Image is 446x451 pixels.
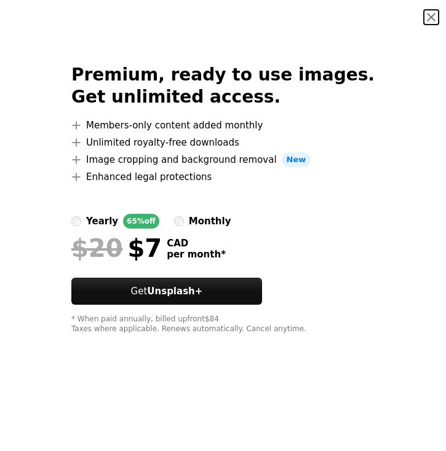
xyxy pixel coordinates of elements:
li: Unlimited royalty-free downloads [71,135,375,150]
button: GetUnsplash+ [71,278,262,305]
div: monthly [189,214,231,229]
span: $20 [71,233,123,263]
li: Image cropping and background removal [71,152,375,167]
div: yearly [86,214,118,229]
div: * When paid annually, billed upfront $84 Taxes where applicable. Renews automatically. Cancel any... [71,315,375,334]
input: monthly [174,216,184,226]
li: Members-only content added monthly [71,118,375,133]
span: CAD [167,238,226,249]
h2: Premium, ready to use images. Get unlimited access. [71,64,375,108]
div: 65% off [123,214,159,229]
div: $7 [71,233,162,263]
span: per month * [167,249,226,260]
span: New [282,152,311,167]
strong: Unsplash+ [147,286,202,297]
li: Enhanced legal protections [71,170,375,184]
input: yearly65%off [71,216,81,226]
